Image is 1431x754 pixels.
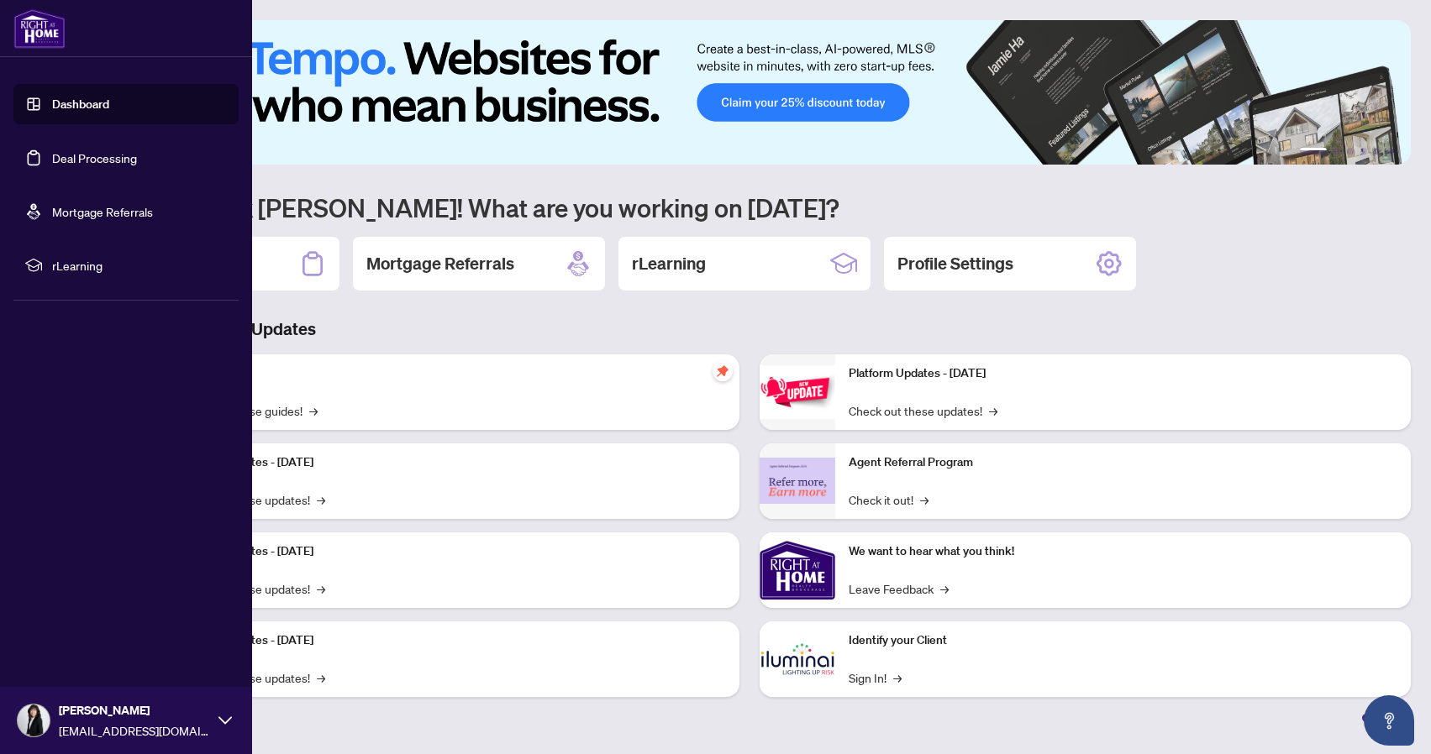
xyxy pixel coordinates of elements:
[1300,148,1327,154] button: 1
[176,542,726,561] p: Platform Updates - [DATE]
[849,668,902,687] a: Sign In!→
[317,668,325,687] span: →
[1334,148,1340,154] button: 2
[940,579,949,598] span: →
[849,490,929,509] a: Check it out!→
[760,532,835,608] img: We want to hear what you think!
[87,191,1411,223] h1: Welcome back [PERSON_NAME]! What are you working on [DATE]?
[989,401,997,420] span: →
[713,361,733,381] span: pushpin
[893,668,902,687] span: →
[52,97,109,112] a: Dashboard
[760,458,835,504] img: Agent Referral Program
[1347,148,1354,154] button: 3
[1387,148,1394,154] button: 6
[52,256,227,275] span: rLearning
[176,364,726,383] p: Self-Help
[317,490,325,509] span: →
[176,453,726,472] p: Platform Updates - [DATE]
[1374,148,1381,154] button: 5
[760,621,835,697] img: Identify your Client
[849,542,1398,561] p: We want to hear what you think!
[849,364,1398,383] p: Platform Updates - [DATE]
[59,701,210,720] span: [PERSON_NAME]
[897,252,1013,275] h2: Profile Settings
[87,317,1411,341] h3: Brokerage & Industry Updates
[849,631,1398,650] p: Identify your Client
[317,579,325,598] span: →
[849,401,997,420] a: Check out these updates!→
[1360,148,1367,154] button: 4
[632,252,706,275] h2: rLearning
[366,252,514,275] h2: Mortgage Referrals
[849,453,1398,472] p: Agent Referral Program
[309,401,318,420] span: →
[52,150,137,165] a: Deal Processing
[760,365,835,418] img: Platform Updates - June 23, 2025
[920,490,929,509] span: →
[18,704,50,736] img: Profile Icon
[13,8,66,49] img: logo
[176,631,726,650] p: Platform Updates - [DATE]
[52,204,153,219] a: Mortgage Referrals
[1364,695,1414,746] button: Open asap
[59,721,210,740] span: [EMAIL_ADDRESS][DOMAIN_NAME]
[849,579,949,598] a: Leave Feedback→
[87,20,1411,165] img: Slide 0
